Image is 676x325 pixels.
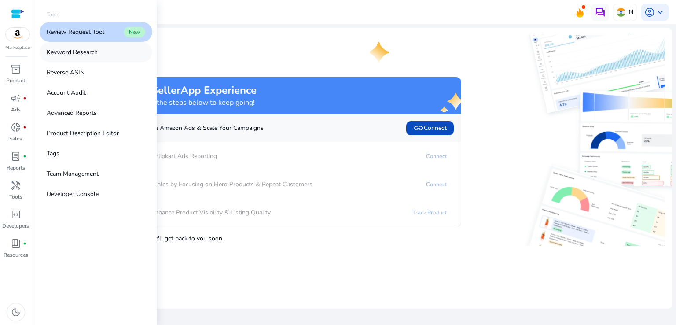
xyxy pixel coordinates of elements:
p: Marketplace [5,44,30,51]
span: campaign [11,93,21,103]
button: linkConnect [406,121,454,135]
a: Connect [419,177,454,192]
h4: Almost there! Complete the steps below to keep going! [77,99,257,107]
span: link [413,123,424,133]
a: Track Product [405,206,454,220]
img: in.svg [617,8,625,17]
p: , and we'll get back to you soon. [67,230,461,243]
span: donut_small [11,122,21,133]
p: Resources [4,251,28,259]
p: Ads [11,106,21,114]
p: Enhance Product Visibility & Listing Quality [90,208,271,217]
p: Account Audit [47,88,86,97]
span: inventory_2 [11,64,21,74]
span: Connect [413,123,447,133]
span: keyboard_arrow_down [655,7,665,18]
p: Reverse ASIN [47,68,84,77]
span: fiber_manual_record [23,242,26,245]
p: Developers [2,222,29,230]
img: amazon.svg [6,28,29,41]
span: lab_profile [11,151,21,162]
span: account_circle [644,7,655,18]
p: Tools [47,11,60,18]
p: Product Description Editor [47,129,119,138]
p: IN [627,4,633,20]
span: fiber_manual_record [23,96,26,100]
p: Advanced Reports [47,108,97,118]
span: code_blocks [11,209,21,220]
span: New [124,27,145,37]
a: Connect [419,149,454,163]
p: Automate Amazon Ads & Scale Your Campaigns [90,123,264,133]
p: Boost Sales by Focusing on Hero Products & Repeat Customers [90,180,312,189]
img: one-star.svg [370,42,391,63]
span: dark_mode [11,307,21,318]
span: book_4 [11,238,21,249]
p: Sales [9,135,22,143]
p: Review Request Tool [47,27,104,37]
p: Tools [9,193,22,201]
span: handyman [11,180,21,191]
h2: Maximize your SellerApp Experience [77,84,257,97]
span: fiber_manual_record [23,155,26,158]
p: Product [6,77,25,85]
p: Team Management [47,169,99,178]
p: Keyword Research [47,48,98,57]
span: fiber_manual_record [23,126,26,129]
p: Tags [47,149,59,158]
p: Developer Console [47,189,99,199]
p: Reports [7,164,25,172]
